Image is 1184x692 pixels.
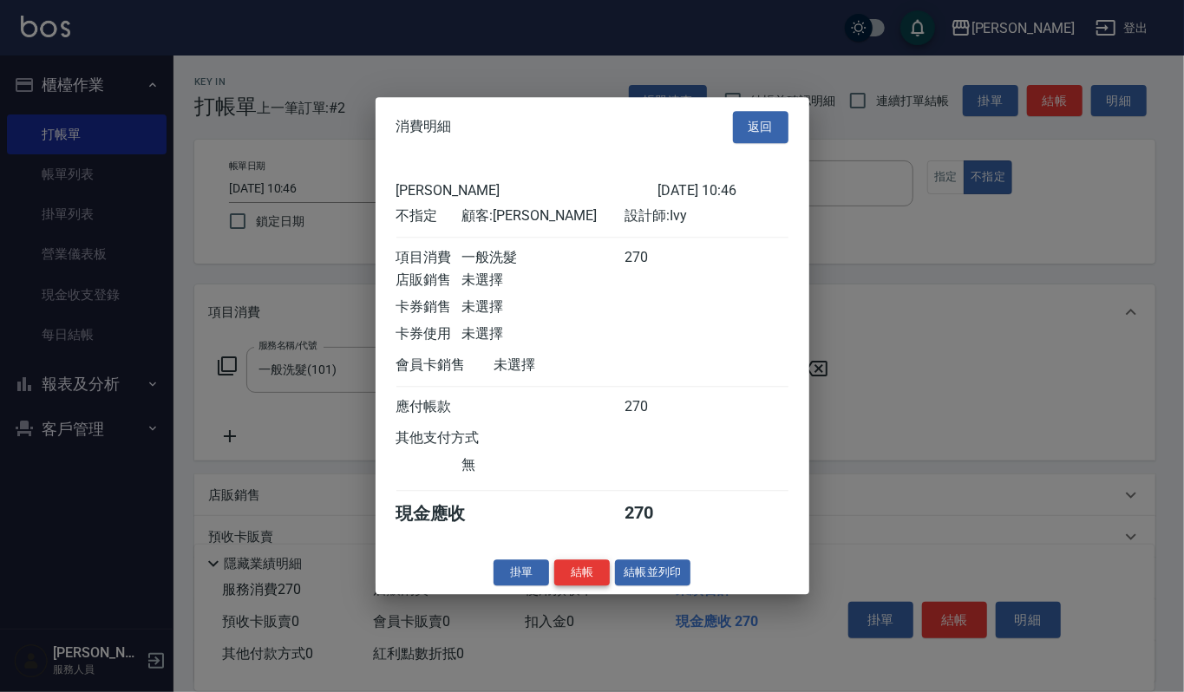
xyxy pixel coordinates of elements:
div: 卡券銷售 [396,298,461,317]
button: 結帳並列印 [615,559,690,586]
div: 未選擇 [494,356,657,375]
span: 消費明細 [396,119,452,136]
div: [DATE] 10:46 [657,182,788,199]
div: 不指定 [396,207,461,225]
button: 掛單 [494,559,549,586]
div: 一般洗髮 [461,249,625,267]
div: 未選擇 [461,271,625,290]
div: 270 [625,398,690,416]
div: 店販銷售 [396,271,461,290]
div: 設計師: Ivy [625,207,788,225]
div: 270 [625,502,690,526]
div: [PERSON_NAME] [396,182,657,199]
div: 其他支付方式 [396,429,527,447]
div: 現金應收 [396,502,494,526]
button: 結帳 [554,559,610,586]
div: 項目消費 [396,249,461,267]
div: 會員卡銷售 [396,356,494,375]
div: 未選擇 [461,298,625,317]
div: 未選擇 [461,325,625,343]
div: 無 [461,456,625,474]
div: 270 [625,249,690,267]
button: 返回 [733,111,788,143]
div: 顧客: [PERSON_NAME] [461,207,625,225]
div: 卡券使用 [396,325,461,343]
div: 應付帳款 [396,398,461,416]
